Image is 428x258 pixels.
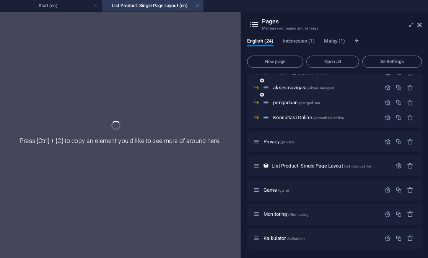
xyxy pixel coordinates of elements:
[247,38,422,53] div: Language Tabs
[384,114,391,121] div: Settings
[395,138,402,145] div: Duplicate
[262,18,422,25] h2: Pages
[407,163,413,169] div: Remove
[313,116,344,120] span: /konsultasi-online
[273,85,334,90] span: Click to open page
[272,163,374,169] span: Click to open page
[384,187,391,193] div: Settings
[395,114,402,121] div: Duplicate
[395,211,402,217] div: Duplicate
[384,138,391,145] div: Settings
[384,99,391,106] div: Settings
[280,140,294,144] span: /privacy
[395,187,402,193] div: Duplicate
[102,2,203,10] h4: List Product: Single Page Layout (en)
[264,211,309,217] span: Click to open page
[271,85,381,90] div: akses navigasi/akses-navigasi
[407,84,413,91] div: Remove
[310,59,356,64] span: Open all
[264,187,289,193] span: Click to open page
[384,211,391,217] div: Settings
[247,36,273,47] span: English (24)
[324,36,345,47] span: Malay (1)
[264,139,294,145] span: Click to open page
[261,212,381,217] div: Monitoring/Monitoring
[407,138,413,145] div: Remove
[269,163,392,168] div: List Product: Single Page Layout/list-product-item
[263,163,269,169] div: This layout is used as a template for all items (e.g. a blog post) of this collection. The conten...
[283,36,315,47] span: Indonesian (1)
[288,212,309,217] span: /Monitoring
[261,236,381,241] div: Kalkulator/kalkulator
[251,59,300,64] span: New page
[273,100,320,105] span: Click to open page
[278,188,289,192] span: /game
[307,86,334,90] span: /akses-navigasi
[264,235,305,241] span: Click to open page
[362,56,422,68] button: All Settings
[395,84,402,91] div: Duplicate
[247,56,303,68] button: New page
[273,115,344,120] span: Click to open page
[262,25,407,32] h3: Manage your pages and settings
[306,56,359,68] button: Open all
[261,139,381,144] div: Privacy/privacy
[407,187,413,193] div: Remove
[395,99,402,106] div: Duplicate
[395,163,402,169] div: Settings
[366,59,418,64] span: All Settings
[395,235,402,242] div: Duplicate
[407,114,413,121] div: Remove
[384,84,391,91] div: Settings
[287,237,305,241] span: /kalkulator
[299,101,320,105] span: /pengaduan
[407,99,413,106] div: Remove
[407,235,413,242] div: Remove
[344,164,374,168] span: /list-product-item
[271,100,381,105] div: pengaduan/pengaduan
[271,115,381,120] div: Konsultasi Online/konsultasi-online
[407,211,413,217] div: Remove
[384,235,391,242] div: Settings
[261,187,381,192] div: Game/game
